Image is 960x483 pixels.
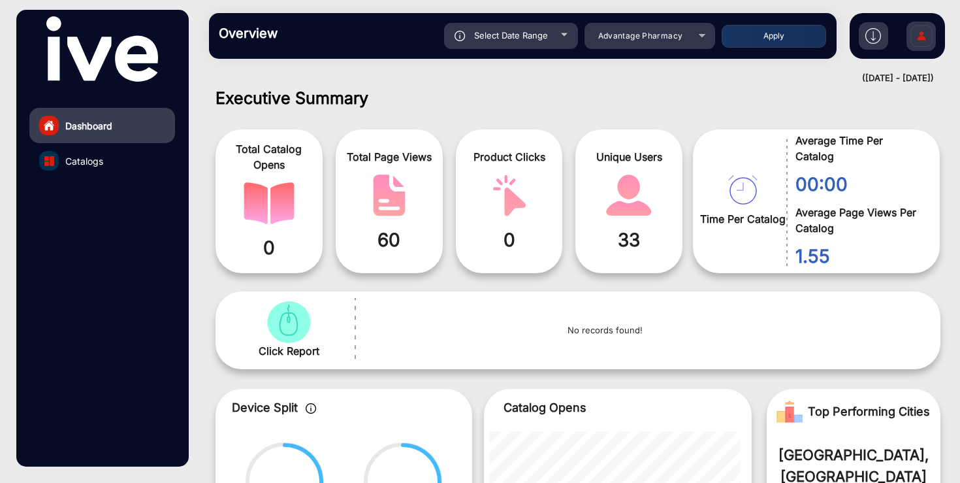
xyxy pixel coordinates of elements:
span: Average Time Per Catalog [795,133,920,164]
span: Click Report [259,343,319,359]
div: ([DATE] - [DATE]) [196,72,934,85]
span: Catalogs [65,154,103,168]
span: Total Page Views [345,149,433,165]
img: icon [455,31,466,41]
img: h2download.svg [865,28,881,44]
span: Device Split [232,401,298,414]
span: Dashboard [65,119,112,133]
p: Catalog Opens [504,399,733,416]
img: catalog [728,175,758,205]
span: Unique Users [585,149,673,165]
span: 00:00 [795,171,920,198]
p: No records found! [379,324,831,337]
span: Product Clicks [466,149,553,165]
img: Rank image [776,399,803,425]
button: Apply [722,25,826,48]
img: home [43,120,55,131]
h1: Executive Summary [216,88,940,108]
span: Advantage Pharmacy [598,31,683,41]
span: 0 [466,226,553,254]
img: icon [306,403,317,414]
img: catalog [244,182,295,224]
img: catalog [484,175,535,216]
img: catalog [603,175,654,216]
span: Select Date Range [474,30,548,41]
img: catalog [44,156,54,166]
a: Dashboard [29,108,175,143]
span: 1.55 [795,242,920,270]
span: Top Performing Cities [808,399,930,425]
h3: Overview [219,25,402,41]
img: catalog [364,175,415,216]
span: Total Catalog Opens [225,141,313,173]
img: catalog [263,301,314,343]
a: Catalogs [29,143,175,178]
span: 60 [345,226,433,254]
span: Average Page Views Per Catalog [795,205,920,236]
span: 33 [585,226,673,254]
img: vmg-logo [46,16,157,82]
img: Sign%20Up.svg [908,15,935,61]
span: 0 [225,234,313,261]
